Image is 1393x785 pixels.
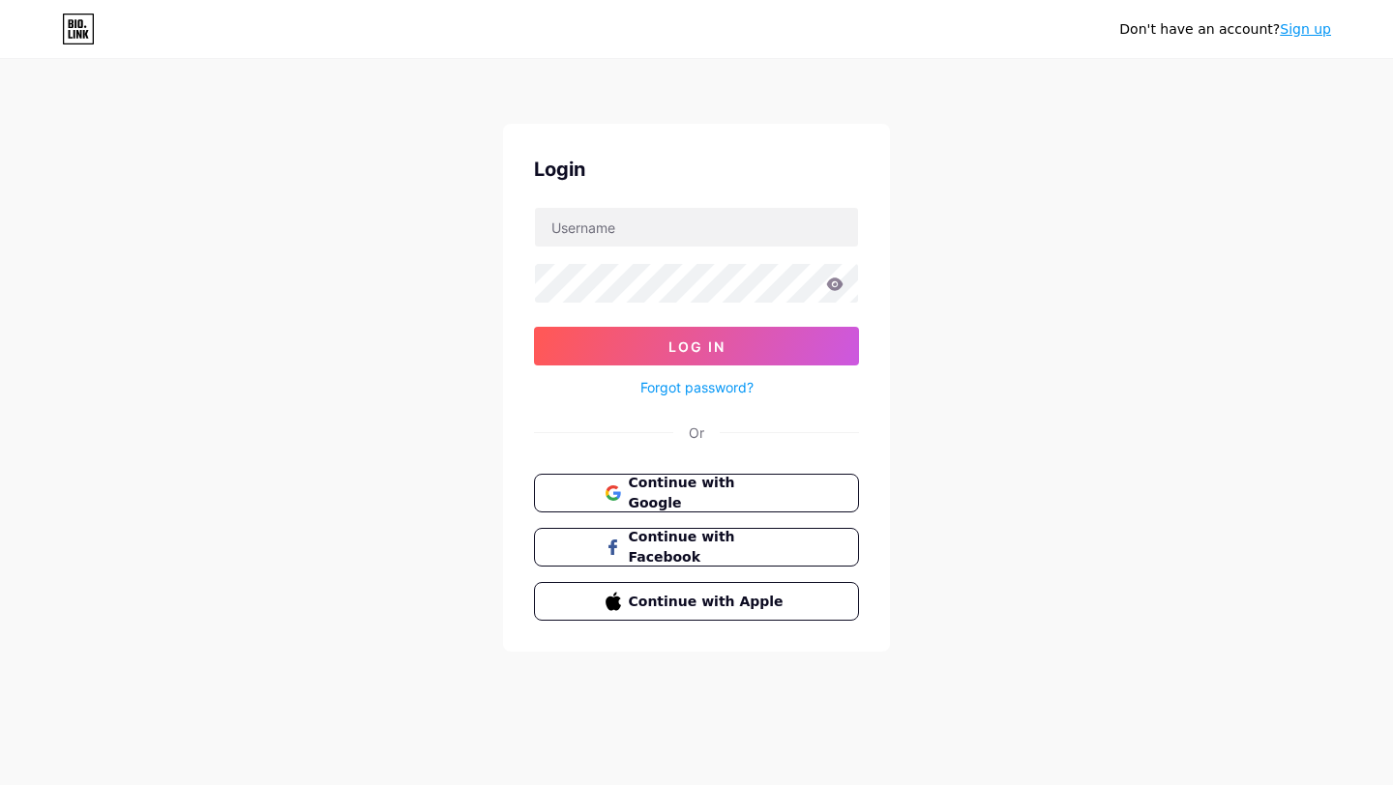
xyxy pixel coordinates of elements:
[534,528,859,567] button: Continue with Facebook
[534,327,859,365] button: Log In
[629,527,788,567] span: Continue with Facebook
[535,208,858,247] input: Username
[534,474,859,512] button: Continue with Google
[1119,19,1331,40] div: Don't have an account?
[534,155,859,184] div: Login
[640,377,754,397] a: Forgot password?
[1280,21,1331,37] a: Sign up
[534,582,859,621] button: Continue with Apple
[629,592,788,612] span: Continue with Apple
[668,338,726,355] span: Log In
[689,422,704,443] div: Or
[629,473,788,513] span: Continue with Google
